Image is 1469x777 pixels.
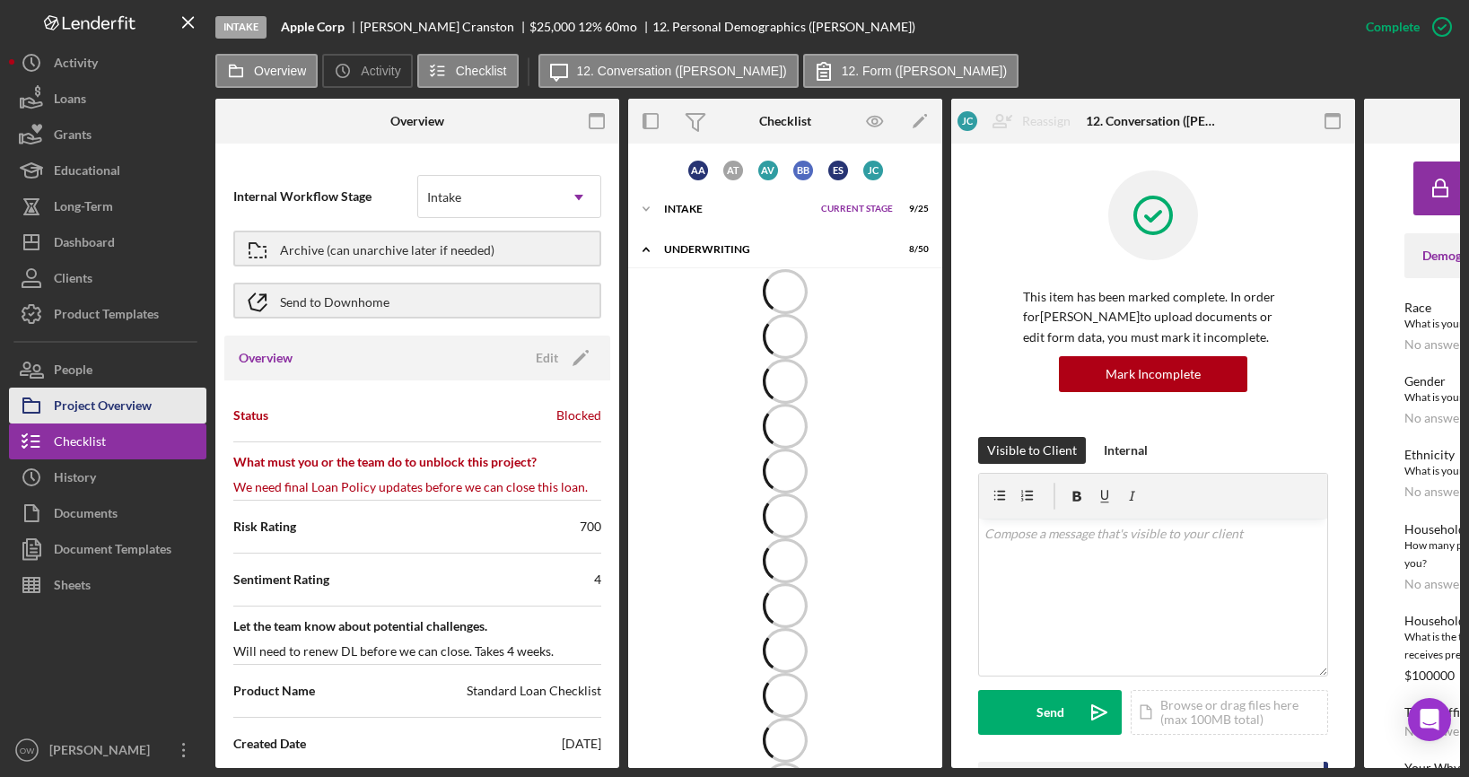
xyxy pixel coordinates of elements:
div: Send [1036,690,1064,735]
span: Risk Rating [233,518,296,536]
button: Mark Incomplete [1059,356,1247,392]
button: Checklist [417,54,519,88]
div: Will need to renew DL before we can close. Takes 4 weeks. [233,642,554,660]
div: 700 [580,518,601,536]
button: 12. Conversation ([PERSON_NAME]) [538,54,799,88]
div: Internal [1104,437,1148,464]
div: Educational [54,153,120,193]
div: Checklist [54,423,106,464]
div: History [54,459,96,500]
button: Activity [9,45,206,81]
button: Grants [9,117,206,153]
button: JCReassign [949,103,1089,139]
div: Intake [664,204,812,214]
div: A V [758,161,778,180]
div: Product Templates [54,296,159,336]
button: Visible to Client [978,437,1086,464]
div: 60 mo [605,20,637,34]
div: A A [688,161,708,180]
button: People [9,352,206,388]
div: Complete [1366,9,1420,45]
div: [PERSON_NAME] [45,732,162,773]
span: Internal Workflow Stage [233,188,417,205]
label: Checklist [456,64,507,78]
button: Checklist [9,423,206,459]
span: Product Name [233,682,315,700]
button: Product Templates [9,296,206,332]
text: OW [20,746,35,755]
a: Document Templates [9,531,206,567]
div: 8 / 50 [896,244,929,255]
span: What must you or the team do to unblock this project? [233,453,601,471]
div: Project Overview [54,388,152,428]
div: 12. Personal Demographics ([PERSON_NAME]) [652,20,915,34]
label: 12. Conversation ([PERSON_NAME]) [577,64,787,78]
button: Archive (can unarchive later if needed) [233,231,601,266]
span: Created Date [233,735,306,753]
button: Clients [9,260,206,296]
div: Archive (can unarchive later if needed) [280,232,494,265]
div: Long-Term [54,188,113,229]
div: Underwriting [664,244,884,255]
div: Open Intercom Messenger [1408,698,1451,741]
button: Send [978,690,1122,735]
span: Current Stage [821,204,893,214]
label: 12. Form ([PERSON_NAME]) [842,64,1007,78]
span: Status [233,406,268,424]
b: Apple Corp [281,20,345,34]
button: Dashboard [9,224,206,260]
button: History [9,459,206,495]
div: 12 % [578,20,602,34]
div: Edit [536,345,558,371]
span: Let the team know about potential challenges. [233,617,601,635]
div: People [54,352,92,392]
div: 12. Conversation ([PERSON_NAME]) [1086,114,1220,128]
div: Visible to Client [987,437,1077,464]
label: Activity [361,64,400,78]
button: Internal [1095,437,1157,464]
div: $25,000 [529,20,575,34]
div: J C [957,111,977,131]
button: OW[PERSON_NAME] [9,732,206,768]
div: Overview [390,114,444,128]
div: Reassign [1022,103,1071,139]
button: Loans [9,81,206,117]
button: Educational [9,153,206,188]
p: This item has been marked complete. In order for [PERSON_NAME] to upload documents or edit form d... [1023,287,1283,347]
div: Clients [54,260,92,301]
div: Loans [54,81,86,121]
div: 9 / 25 [896,204,929,214]
div: Mark Incomplete [1106,356,1201,392]
div: Checklist [759,114,811,128]
div: J C [863,161,883,180]
button: Overview [215,54,318,88]
div: E S [828,161,848,180]
div: B B [793,161,813,180]
div: [DATE] [562,735,601,753]
div: Send to Downhome [280,284,389,317]
div: Dashboard [54,224,115,265]
h3: Overview [239,349,293,367]
div: Intake [427,190,461,205]
div: We need final Loan Policy updates before we can close this loan. [233,478,588,496]
div: Grants [54,117,92,157]
a: Documents [9,495,206,531]
button: Complete [1348,9,1460,45]
button: Edit [525,345,596,371]
button: Project Overview [9,388,206,423]
a: Sheets [9,567,206,603]
button: Long-Term [9,188,206,224]
button: Activity [322,54,412,88]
